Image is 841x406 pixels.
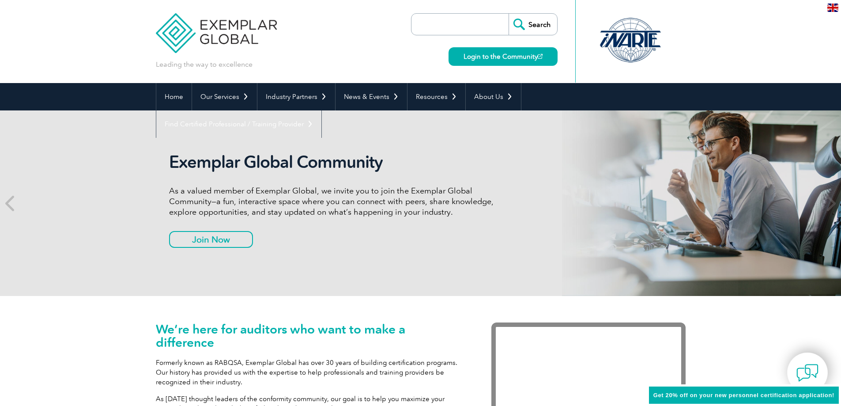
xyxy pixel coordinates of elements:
[449,47,558,66] a: Login to the Community
[192,83,257,110] a: Our Services
[156,358,465,387] p: Formerly known as RABQSA, Exemplar Global has over 30 years of building certification programs. O...
[466,83,521,110] a: About Us
[407,83,465,110] a: Resources
[336,83,407,110] a: News & Events
[509,14,557,35] input: Search
[257,83,335,110] a: Industry Partners
[156,60,253,69] p: Leading the way to excellence
[156,323,465,349] h1: We’re here for auditors who want to make a difference
[653,392,834,398] span: Get 20% off on your new personnel certification application!
[538,54,543,59] img: open_square.png
[827,4,838,12] img: en
[169,231,253,248] a: Join Now
[796,362,818,384] img: contact-chat.png
[169,152,500,172] h2: Exemplar Global Community
[156,83,192,110] a: Home
[156,110,321,138] a: Find Certified Professional / Training Provider
[169,186,500,217] p: As a valued member of Exemplar Global, we invite you to join the Exemplar Global Community—a fun,...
